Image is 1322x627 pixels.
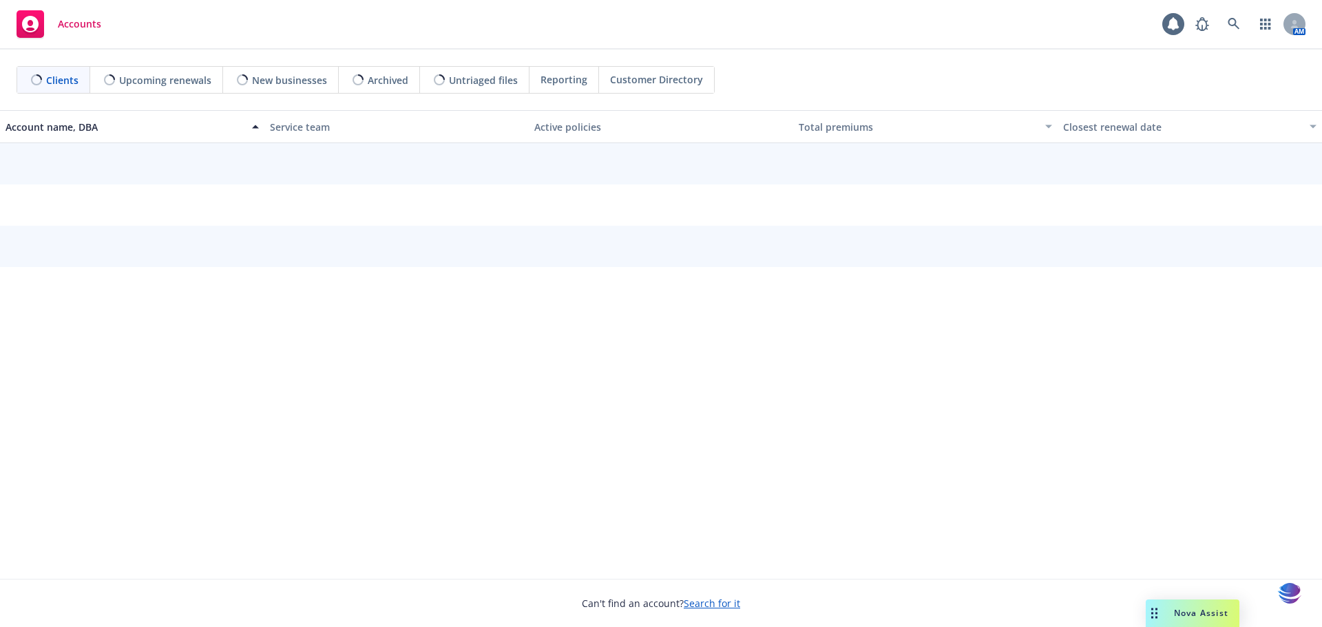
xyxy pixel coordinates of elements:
[541,72,587,87] span: Reporting
[270,120,523,134] div: Service team
[58,19,101,30] span: Accounts
[1278,581,1301,606] img: svg+xml;base64,PHN2ZyB3aWR0aD0iMzQiIGhlaWdodD0iMzQiIHZpZXdCb3g9IjAgMCAzNCAzNCIgZmlsbD0ibm9uZSIgeG...
[449,73,518,87] span: Untriaged files
[1146,599,1239,627] button: Nova Assist
[368,73,408,87] span: Archived
[610,72,703,87] span: Customer Directory
[799,120,1037,134] div: Total premiums
[1252,10,1279,38] a: Switch app
[793,110,1058,143] button: Total premiums
[1063,120,1301,134] div: Closest renewal date
[252,73,327,87] span: New businesses
[264,110,529,143] button: Service team
[1146,599,1163,627] div: Drag to move
[1058,110,1322,143] button: Closest renewal date
[119,73,211,87] span: Upcoming renewals
[46,73,78,87] span: Clients
[684,597,740,610] a: Search for it
[1174,607,1228,619] span: Nova Assist
[1220,10,1248,38] a: Search
[534,120,788,134] div: Active policies
[529,110,793,143] button: Active policies
[582,596,740,610] span: Can't find an account?
[1188,10,1216,38] a: Report a Bug
[11,5,107,43] a: Accounts
[6,120,244,134] div: Account name, DBA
